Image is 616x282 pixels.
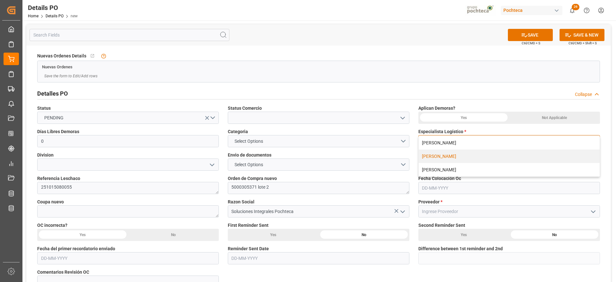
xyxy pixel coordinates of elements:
div: Yes [37,229,128,241]
a: Home [28,14,38,18]
button: open menu [37,112,219,124]
div: Details PO [28,3,78,13]
input: DD-MM-YYYY [418,182,600,194]
div: [PERSON_NAME] [419,163,600,176]
div: No [319,229,409,241]
button: show 26 new notifications [565,3,579,18]
input: Search Fields [30,29,229,41]
div: Pochteca [501,6,562,15]
span: Reminder Sent Date [228,245,269,252]
span: Comentarios Revisión OC [37,269,89,276]
div: Collapse [575,91,592,98]
span: Second Reminder Sent [418,222,465,229]
img: pochtecaImg.jpg_1689854062.jpg [465,5,497,16]
span: Ctrl/CMD + S [522,41,540,46]
input: DD-MM-YYYY [228,252,409,264]
a: Nuevas Ordenes [42,64,73,69]
span: Status [37,105,51,112]
input: DD-MM-YYYY [37,252,219,264]
div: No [128,229,219,241]
button: open menu [397,207,407,217]
div: Yes [418,112,509,124]
span: Difference between 1st reminder and 2nd [418,245,503,252]
span: Categoria [228,128,248,135]
button: Help Center [579,3,594,18]
input: Type to search/select [228,205,409,218]
button: open menu [228,158,409,171]
span: Orden de Compra nuevo [228,175,277,182]
div: No [509,229,600,241]
button: open menu [228,135,409,147]
span: Select Options [231,161,266,168]
button: SAVE [508,29,553,41]
span: Save the form to Edit/Add rows [44,73,98,79]
span: PENDING [41,115,67,121]
div: Yes [228,229,319,241]
button: open menu [588,207,597,217]
span: Proveedor [418,199,442,205]
div: Not Applicable [509,112,600,124]
div: [PERSON_NAME] [419,150,600,163]
button: close menu [418,135,600,147]
span: Coupa nuevo [37,199,64,205]
span: Select Options [231,138,266,145]
a: Details PO [46,14,64,18]
textarea: 251015080055 [37,182,219,194]
button: SAVE & NEW [560,29,604,41]
span: Nuevas Ordenes Details [37,53,86,59]
button: open menu [207,160,216,170]
span: Division [37,152,54,158]
span: First Reminder Sent [228,222,269,229]
div: [PERSON_NAME] [419,136,600,150]
span: Especialista Logístico [418,128,466,135]
span: Status Comercio [228,105,262,112]
span: Fecha Colocación Oc [418,175,461,182]
span: Ctrl/CMD + Shift + S [569,41,597,46]
div: Yes [418,229,509,241]
span: Referencia Leschaco [37,175,80,182]
span: Fecha del primer recordatorio enviado [37,245,115,252]
span: Envio de documentos [228,152,271,158]
span: Aplican Demoras? [418,105,455,112]
span: 26 [572,4,579,10]
h2: Detalles PO [37,89,68,98]
span: Días Libres Demoras [37,128,79,135]
button: Pochteca [501,4,565,16]
span: Razon Social [228,199,254,205]
span: OC incorrecta? [37,222,67,229]
textarea: 5000305371 lote 2 [228,182,409,194]
input: Ingrese Proveedor [418,205,600,218]
button: open menu [397,113,407,123]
